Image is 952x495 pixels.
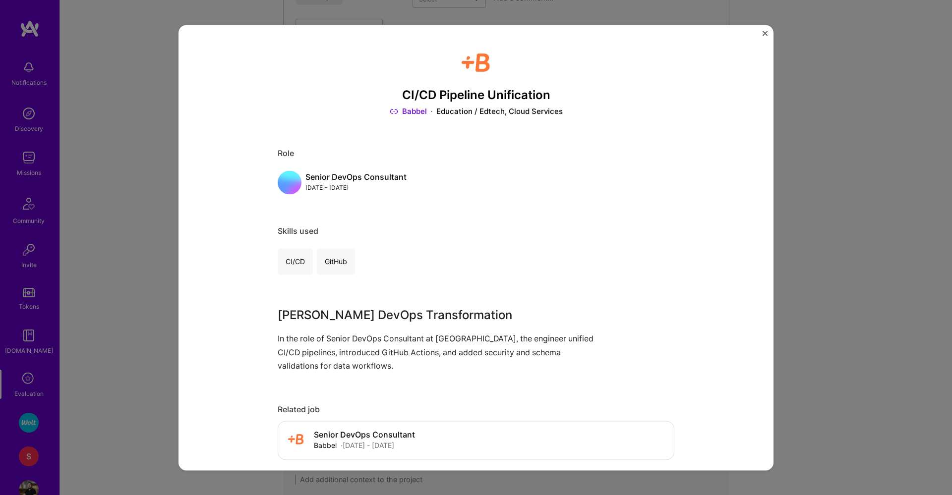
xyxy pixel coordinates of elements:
img: Link [390,107,398,117]
h3: [PERSON_NAME] DevOps Transformation [278,307,600,325]
div: Senior DevOps Consultant [305,172,407,183]
a: Babbel [390,107,427,117]
h3: CI/CD Pipeline Unification [278,88,674,103]
img: placeholder.5677c315.png [278,171,301,195]
div: GitHub [317,249,355,275]
div: CI/CD [278,249,313,275]
p: In the role of Senior DevOps Consultant at [GEOGRAPHIC_DATA], the engineer unified CI/CD pipeline... [278,332,600,373]
img: Company logo [458,45,494,80]
div: Role [278,149,674,159]
button: Close [763,31,768,41]
img: Company logo [286,429,306,449]
h4: Senior DevOps Consultant [314,431,415,440]
div: Babbel [314,440,337,450]
div: [DATE] - [DATE] [305,183,407,193]
img: Dot [431,107,432,117]
div: Related job [278,404,674,415]
div: · [DATE] - [DATE] [341,440,394,450]
div: Skills used [278,226,674,237]
div: Education / Edtech, Cloud Services [436,107,563,117]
